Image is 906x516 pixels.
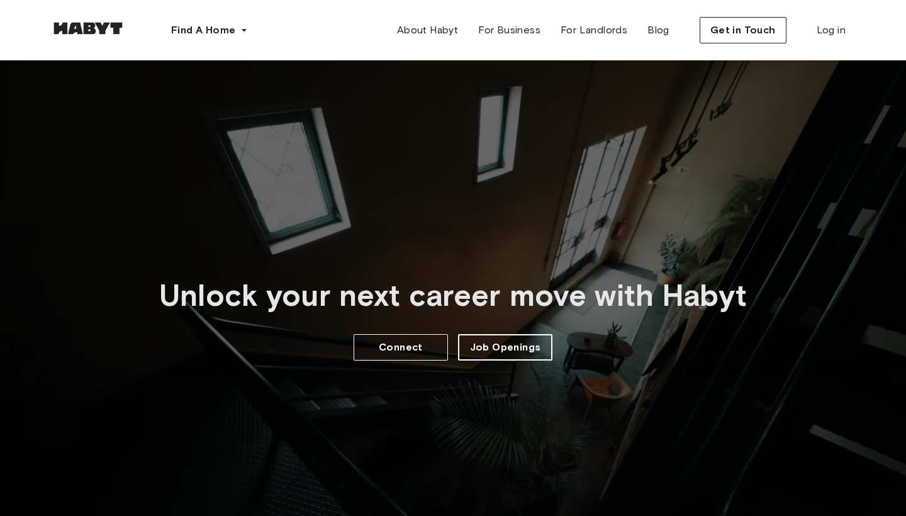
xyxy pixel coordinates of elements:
span: Blog [647,23,669,38]
span: About Habyt [397,23,458,38]
img: Habyt [50,22,126,35]
a: Job Openings [458,334,552,361]
a: Blog [637,18,679,43]
span: Connect [379,340,423,355]
button: Find A Home [161,18,258,43]
a: For Business [468,18,551,43]
span: For Landlords [561,23,627,38]
span: For Business [478,23,540,38]
a: Connect [354,334,448,361]
button: Get in Touch [700,17,786,43]
span: Get in Touch [710,23,776,38]
span: Log in [817,23,846,38]
a: About Habyt [387,18,468,43]
a: Log in [807,18,856,43]
span: Find A Home [171,23,235,38]
a: For Landlords [551,18,637,43]
span: Unlock your next career move with Habyt [159,277,747,314]
span: Job Openings [470,340,541,355]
